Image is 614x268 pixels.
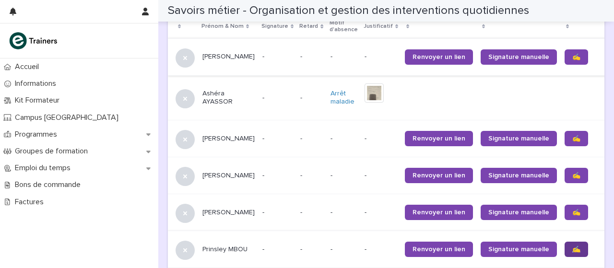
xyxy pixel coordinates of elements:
[202,246,248,253] font: Prinsley MBOU
[15,80,56,87] font: Informations
[488,135,549,142] font: Signature manuelle
[488,54,549,60] font: Signature manuelle
[413,135,465,142] font: Renvoyer un lien
[488,246,549,253] font: Signature manuelle
[572,246,580,253] font: ✍️
[300,246,302,253] font: -
[365,135,366,142] font: -
[262,135,264,142] font: -
[488,172,549,179] font: Signature manuelle
[565,168,588,183] a: ✍️
[413,172,465,179] font: Renvoyer un lien
[262,94,264,101] font: -
[202,172,255,179] font: [PERSON_NAME]
[405,242,473,257] a: Renvoyer un lien
[15,96,59,104] font: Kit Formateur
[331,90,357,106] a: Arrêt maladie
[168,5,529,16] font: Savoirs métier - Organisation et gestion des interventions quotidiennes
[202,90,233,105] font: Ashéra AYASSOR
[15,63,39,70] font: Accueil
[565,242,588,257] a: ✍️
[572,135,580,142] font: ✍️
[331,53,332,60] font: -
[15,181,81,188] font: Bons de commande
[413,54,465,60] font: Renvoyer un lien
[202,53,255,60] font: [PERSON_NAME]
[565,205,588,220] a: ✍️
[365,53,366,60] font: -
[565,49,588,65] a: ✍️
[300,53,302,60] font: -
[405,49,473,65] a: Renvoyer un lien
[405,131,473,146] a: Renvoyer un lien
[201,23,244,29] font: Prénom & Nom
[572,172,580,179] font: ✍️
[331,209,332,216] font: -
[299,23,318,29] font: Retard
[300,135,302,142] font: -
[481,49,557,65] a: Signature manuelle
[565,131,588,146] a: ✍️
[413,209,465,216] font: Renvoyer un lien
[413,246,465,253] font: Renvoyer un lien
[481,242,557,257] a: Signature manuelle
[331,172,332,179] font: -
[481,131,557,146] a: Signature manuelle
[481,205,557,220] a: Signature manuelle
[15,198,44,206] font: Factures
[300,94,302,101] font: -
[481,168,557,183] a: Signature manuelle
[300,209,302,216] font: -
[365,246,366,253] font: -
[572,54,580,60] font: ✍️
[300,172,302,179] font: -
[262,53,264,60] font: -
[15,164,71,172] font: Emploi du temps
[364,23,393,29] font: Justificatif
[405,205,473,220] a: Renvoyer un lien
[15,114,118,121] font: Campus [GEOGRAPHIC_DATA]
[405,168,473,183] a: Renvoyer un lien
[262,172,264,179] font: -
[331,90,354,105] font: Arrêt maladie
[365,172,366,179] font: -
[331,246,332,253] font: -
[8,31,60,50] img: K0CqGN7SDeD6s4JG8KQk
[15,147,88,155] font: Groupes de formation
[202,135,255,142] font: [PERSON_NAME]
[572,209,580,216] font: ✍️
[262,246,264,253] font: -
[202,209,255,216] font: [PERSON_NAME]
[261,23,288,29] font: Signature
[488,209,549,216] font: Signature manuelle
[365,209,366,216] font: -
[262,209,264,216] font: -
[331,135,332,142] font: -
[15,130,57,138] font: Programmes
